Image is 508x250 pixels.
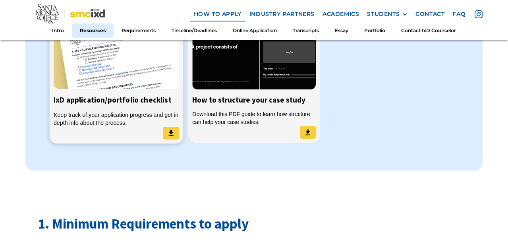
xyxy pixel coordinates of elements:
[188,12,319,142] a: How to structure your case studyDownload this PDF guide to learn how structure can help your case...
[164,23,225,38] a: Timeline/Deadlines
[285,23,327,38] a: Transcripts
[411,7,448,21] a: contact
[54,94,180,107] h5: IxD application/portfolio checklist
[50,11,183,144] a: IxD application/portfolio checklistKeep track of your application progress and get in depth info ...
[44,23,72,38] a: Intro
[190,7,245,21] a: how to apply
[192,93,315,106] h5: How to structure your case study
[356,23,393,38] a: Portfolio
[475,10,483,18] img: icon - instagram
[192,110,315,126] div: Download this PDF guide to learn how structure can help your case studies.
[393,23,464,38] a: Contact IxD Counselor
[367,11,408,17] div: STUDENTS
[36,4,105,24] img: Santa Monica College - SMC IxD logo
[367,11,400,17] div: STUDENTS
[319,7,363,21] a: Academics
[54,111,180,127] div: Keep track of your application progress and get in depth info about the process.
[38,214,470,234] h2: 1. Minimum Requirements to apply
[448,7,469,21] a: faq
[327,23,356,38] a: Essay
[72,23,114,38] a: Resources
[225,23,285,38] a: Online Application
[114,23,164,38] a: Requirements
[245,7,319,21] a: industry partners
